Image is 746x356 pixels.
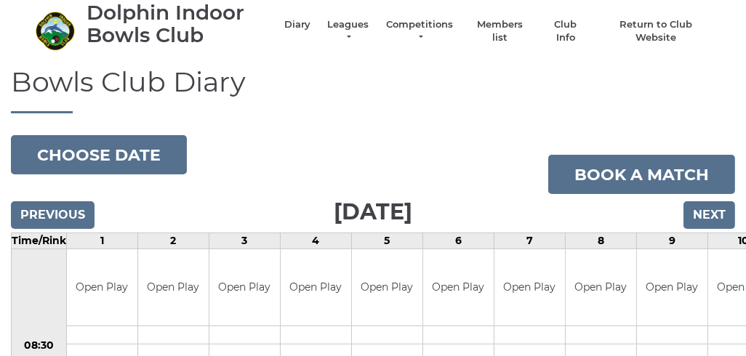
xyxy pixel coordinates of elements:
a: Return to Club Website [601,18,711,44]
td: Open Play [494,249,565,325]
button: Choose date [11,135,187,174]
td: Open Play [138,249,209,325]
td: Open Play [281,249,351,325]
div: Dolphin Indoor Bowls Club [87,1,270,46]
td: Open Play [209,249,280,325]
td: 3 [209,233,281,249]
td: 2 [138,233,209,249]
a: Leagues [325,18,371,44]
td: 1 [67,233,138,249]
a: Diary [284,18,310,31]
td: 8 [566,233,637,249]
a: Book a match [548,155,735,194]
td: 7 [494,233,566,249]
td: Open Play [566,249,636,325]
td: 5 [352,233,423,249]
td: Open Play [423,249,494,325]
td: 6 [423,233,494,249]
td: 4 [281,233,352,249]
a: Members list [469,18,529,44]
td: Open Play [637,249,707,325]
a: Competitions [385,18,455,44]
td: Open Play [352,249,422,325]
td: Open Play [67,249,137,325]
input: Previous [11,201,95,229]
input: Next [683,201,735,229]
h1: Bowls Club Diary [11,67,735,114]
td: Time/Rink [12,233,67,249]
img: Dolphin Indoor Bowls Club [35,11,75,51]
a: Club Info [545,18,587,44]
td: 9 [637,233,708,249]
